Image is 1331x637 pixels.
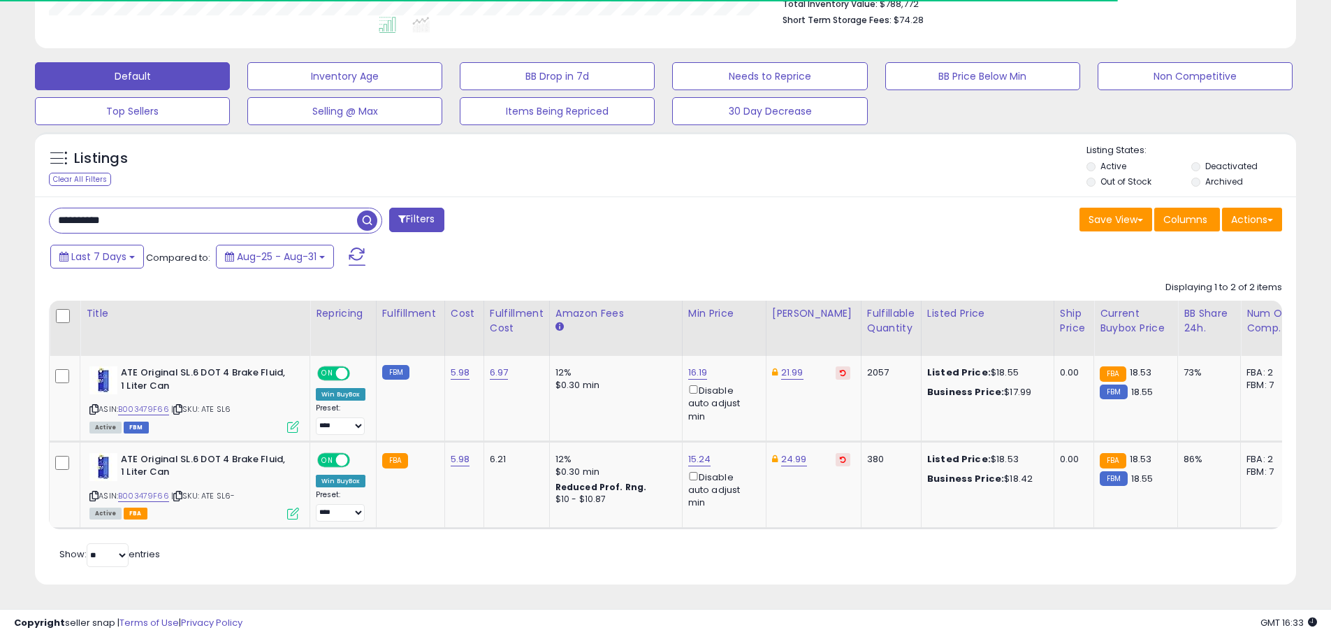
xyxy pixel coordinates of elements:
[89,422,122,434] span: All listings currently available for purchase on Amazon
[35,97,230,125] button: Top Sellers
[247,97,442,125] button: Selling @ Max
[124,422,149,434] span: FBM
[490,453,539,466] div: 6.21
[382,306,439,321] div: Fulfillment
[1222,208,1282,231] button: Actions
[460,97,655,125] button: Items Being Repriced
[772,306,855,321] div: [PERSON_NAME]
[316,475,365,487] div: Win BuyBox
[555,306,676,321] div: Amazon Fees
[781,366,803,380] a: 21.99
[1154,208,1220,231] button: Columns
[1165,281,1282,294] div: Displaying 1 to 2 of 2 items
[35,62,230,90] button: Default
[1100,176,1151,187] label: Out of Stock
[171,403,231,415] span: | SKU: ATE SL6
[121,366,291,396] b: ATE Original SL.6 DOT 4 Brake Fluid, 1 Liter Can
[672,62,867,90] button: Needs to Reprice
[118,403,169,415] a: B003479F66
[59,547,160,561] span: Show: entries
[555,366,671,379] div: 12%
[927,473,1043,485] div: $18.42
[555,494,671,506] div: $10 - $10.87
[247,62,442,90] button: Inventory Age
[89,366,117,394] img: 41nxueQXSgL._SL40_.jpg
[672,97,867,125] button: 30 Day Decrease
[74,149,128,169] h5: Listings
[49,173,111,186] div: Clear All Filters
[1184,306,1235,336] div: BB Share 24h.
[86,306,304,321] div: Title
[319,454,336,466] span: ON
[1184,366,1230,379] div: 73%
[927,366,991,379] b: Listed Price:
[1060,453,1083,466] div: 0.00
[688,469,755,510] div: Disable auto adjust min
[1100,306,1172,336] div: Current Buybox Price
[1205,176,1243,187] label: Archived
[1131,385,1154,399] span: 18.55
[124,508,147,520] span: FBA
[1100,385,1127,399] small: FBM
[50,245,144,269] button: Last 7 Days
[89,508,122,520] span: All listings currently available for purchase on Amazon
[1086,144,1296,157] p: Listing States:
[118,490,169,502] a: B003479F66
[382,365,409,380] small: FBM
[14,616,65,629] strong: Copyright
[1100,453,1126,468] small: FBA
[1060,306,1088,336] div: Ship Price
[382,453,408,468] small: FBA
[1163,213,1207,227] span: Columns
[1246,466,1293,478] div: FBM: 7
[89,453,299,518] div: ASIN:
[1246,379,1293,392] div: FBM: 7
[1260,616,1317,629] span: 2025-09-8 16:33 GMT
[451,366,470,380] a: 5.98
[121,453,291,482] b: ATE Original SL.6 DOT 4 Brake Fluid, 1 Liter Can
[688,366,708,380] a: 16.19
[389,208,444,232] button: Filters
[1205,160,1258,172] label: Deactivated
[555,466,671,478] div: $0.30 min
[688,306,760,321] div: Min Price
[927,453,1043,466] div: $18.53
[146,251,210,264] span: Compared to:
[490,306,544,336] div: Fulfillment Cost
[348,454,370,466] span: OFF
[927,452,991,466] b: Listed Price:
[490,366,509,380] a: 6.97
[927,306,1048,321] div: Listed Price
[1060,366,1083,379] div: 0.00
[927,385,1004,399] b: Business Price:
[316,403,365,435] div: Preset:
[555,321,564,334] small: Amazon Fees.
[1100,471,1127,486] small: FBM
[1246,306,1297,336] div: Num of Comp.
[1100,160,1126,172] label: Active
[555,481,647,493] b: Reduced Prof. Rng.
[885,62,1080,90] button: BB Price Below Min
[171,490,235,501] span: | SKU: ATE SL6-
[237,250,317,264] span: Aug-25 - Aug-31
[460,62,655,90] button: BB Drop in 7d
[1130,452,1152,466] span: 18.53
[688,452,711,466] a: 15.24
[1098,62,1293,90] button: Non Competitive
[867,453,910,466] div: 380
[451,306,478,321] div: Cost
[14,617,242,630] div: seller snap | |
[1079,208,1152,231] button: Save View
[1130,366,1152,379] span: 18.53
[867,306,915,336] div: Fulfillable Quantity
[89,366,299,431] div: ASIN:
[119,616,179,629] a: Terms of Use
[89,453,117,481] img: 41nxueQXSgL._SL40_.jpg
[451,452,470,466] a: 5.98
[781,452,807,466] a: 24.99
[181,616,242,629] a: Privacy Policy
[1246,453,1293,466] div: FBA: 2
[1246,366,1293,379] div: FBA: 2
[71,250,126,264] span: Last 7 Days
[688,382,755,423] div: Disable auto adjust min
